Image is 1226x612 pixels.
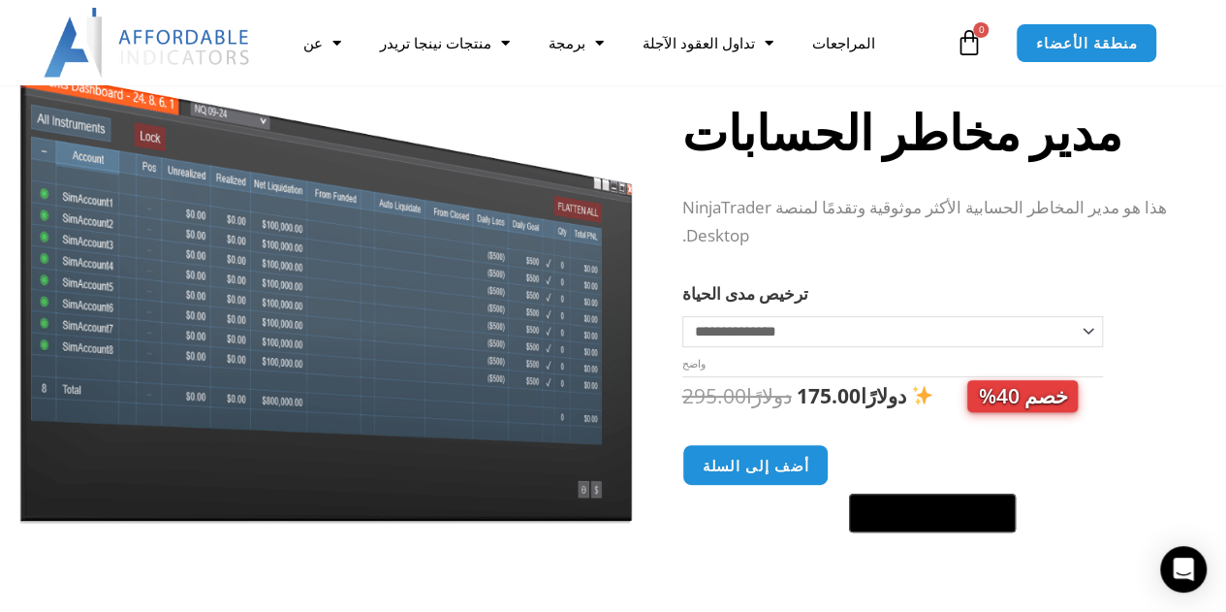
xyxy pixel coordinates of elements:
a: خيارات واضحة [682,357,706,370]
img: LogoAI | مؤشرات بأسعار معقولة – NinjaTrader [44,8,252,78]
font: المراجعات [812,33,875,52]
a: المراجعات [793,20,895,65]
a: برمجة [529,20,623,65]
a: منتجات نينجا تريدر [361,20,529,65]
button: الشراء باستخدام GPay [849,494,1016,532]
font: 295.00 [682,382,746,409]
iframe: رسالة باي بال 1 [682,545,1179,562]
img: ✨ [912,385,932,405]
font: 0 [978,22,984,36]
button: أضف إلى السلة [682,444,830,486]
font: دولارًا [746,382,792,409]
font: 175.00 [797,382,861,409]
font: تداول العقود الآجلة [643,33,755,52]
font: هذا هو مدير المخاطر الحسابية الأكثر موثوقية وتقدمًا لمنصة NinjaTrader Desktop. [682,196,1167,246]
font: منتجات نينجا تريدر [380,33,491,52]
font: أضف إلى السلة [703,456,809,475]
a: 0 [926,15,1011,71]
a: منطقة الأعضاء [1016,23,1158,63]
font: دولارًا [861,382,906,409]
iframe: إطار الدفع السريع الآمن [845,441,1020,488]
a: تداول العقود الآجلة [623,20,793,65]
font: مدير مخاطر الحسابات [682,103,1122,164]
nav: قائمة طعام [284,20,951,65]
font: ترخيص مدى الحياة [682,282,808,305]
div: فتح برنامج Intercom Messenger [1160,546,1207,593]
a: عن [284,20,361,65]
font: واضح [682,357,706,370]
font: خصم 40% [978,382,1067,409]
font: برمجة [549,33,585,52]
font: منطقة الأعضاء [1036,33,1138,52]
font: عن [303,33,323,52]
